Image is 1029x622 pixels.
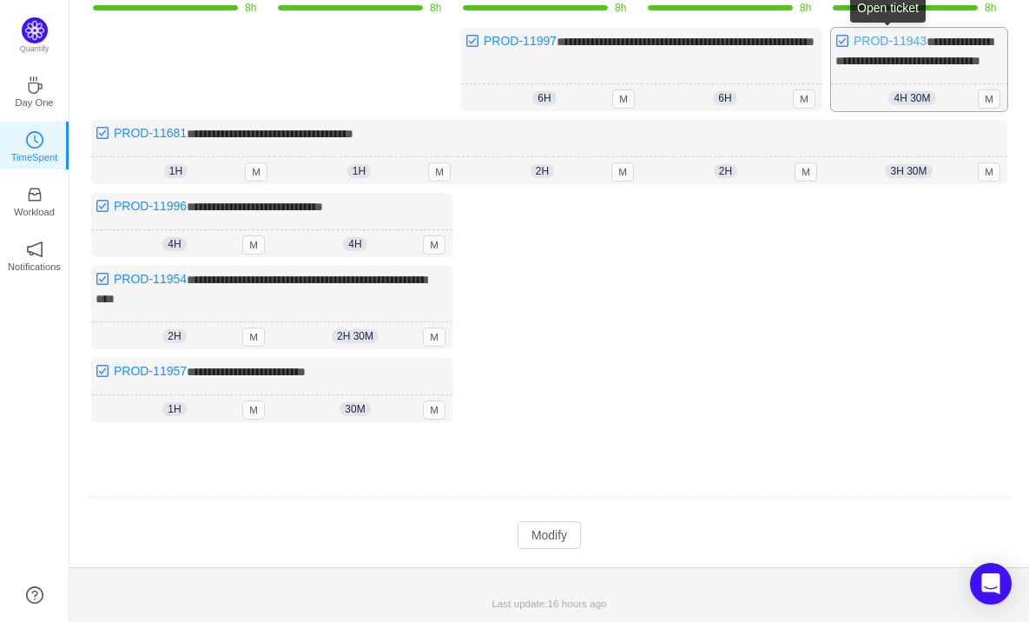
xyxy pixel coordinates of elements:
[114,199,187,213] a: PROD-11996
[332,329,379,343] span: 2h 30m
[242,328,265,347] span: M
[343,237,366,251] span: 4h
[242,400,265,420] span: M
[532,91,556,105] span: 6h
[611,162,634,182] span: M
[245,2,256,14] span: 8h
[26,241,43,258] i: icon: notification
[26,246,43,263] a: icon: notificationNotifications
[800,2,811,14] span: 8h
[531,164,554,178] span: 2h
[96,199,109,213] img: 10318
[162,237,186,251] span: 4h
[96,126,109,140] img: 10318
[985,2,996,14] span: 8h
[26,136,43,154] a: icon: clock-circleTimeSpent
[888,91,935,105] span: 4h 30m
[430,2,441,14] span: 8h
[548,598,607,609] span: 16 hours ago
[114,272,187,286] a: PROD-11954
[15,95,53,110] p: Day One
[245,162,267,182] span: M
[22,17,48,43] img: Quantify
[615,2,626,14] span: 8h
[162,402,186,416] span: 1h
[11,149,58,165] p: TimeSpent
[8,259,61,275] p: Notifications
[423,328,445,347] span: M
[713,91,736,105] span: 6h
[162,329,186,343] span: 2h
[491,598,606,609] span: Last update:
[970,563,1012,605] div: Open Intercom Messenger
[26,82,43,99] a: icon: coffeeDay One
[793,89,815,109] span: M
[164,164,188,178] span: 1h
[20,43,49,56] p: Quantify
[465,34,479,48] img: 10318
[714,164,737,178] span: 2h
[14,204,55,220] p: Workload
[242,235,265,255] span: M
[885,164,932,178] span: 3h 30m
[96,272,109,286] img: 10318
[423,235,445,255] span: M
[347,164,371,178] span: 1h
[26,191,43,208] a: icon: inboxWorkload
[114,364,187,378] a: PROD-11957
[978,162,1000,182] span: M
[795,162,817,182] span: M
[484,34,557,48] a: PROD-11997
[428,162,451,182] span: M
[518,521,581,549] button: Modify
[114,126,187,140] a: PROD-11681
[978,89,1000,109] span: M
[96,364,109,378] img: 10318
[26,586,43,604] a: icon: question-circle
[423,400,445,420] span: M
[612,89,635,109] span: M
[26,76,43,94] i: icon: coffee
[835,34,849,48] img: 10318
[340,402,370,416] span: 30m
[26,186,43,203] i: icon: inbox
[26,131,43,149] i: icon: clock-circle
[854,34,927,48] a: PROD-11943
